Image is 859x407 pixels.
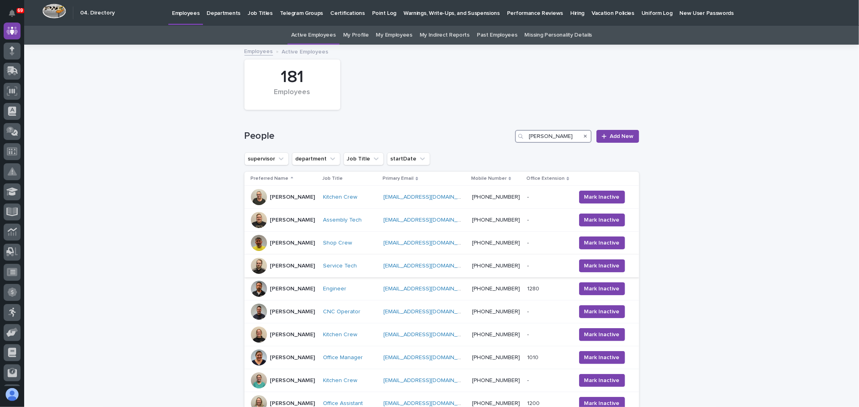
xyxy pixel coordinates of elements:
a: [EMAIL_ADDRESS][DOMAIN_NAME] [383,286,474,292]
p: - [527,261,530,269]
a: [EMAIL_ADDRESS][DOMAIN_NAME] [383,401,474,406]
a: [EMAIL_ADDRESS][DOMAIN_NAME] [383,217,474,223]
p: [PERSON_NAME] [270,331,315,338]
a: Kitchen Crew [323,194,357,201]
a: My Profile [343,26,369,45]
a: [EMAIL_ADDRESS][DOMAIN_NAME] [383,378,474,383]
p: [PERSON_NAME] [270,308,315,315]
a: Service Tech [323,263,357,269]
tr: [PERSON_NAME]CNC Operator [EMAIL_ADDRESS][DOMAIN_NAME] [PHONE_NUMBER]-- Mark Inactive [244,300,639,323]
button: Mark Inactive [579,191,625,203]
p: Mobile Number [471,174,507,183]
a: Past Employees [477,26,517,45]
span: Mark Inactive [584,376,620,384]
p: 1010 [527,353,540,361]
p: 1280 [527,284,541,292]
a: [EMAIL_ADDRESS][DOMAIN_NAME] [383,309,474,314]
a: [PHONE_NUMBER] [472,286,520,292]
a: [EMAIL_ADDRESS][DOMAIN_NAME] [383,194,474,200]
button: Mark Inactive [579,328,625,341]
div: Employees [258,88,327,105]
input: Search [515,130,592,143]
tr: [PERSON_NAME]Kitchen Crew [EMAIL_ADDRESS][DOMAIN_NAME] [PHONE_NUMBER]-- Mark Inactive [244,369,639,392]
p: Primary Email [383,174,414,183]
p: [PERSON_NAME] [270,377,315,384]
p: [PERSON_NAME] [270,263,315,269]
a: Employees [244,46,273,55]
p: [PERSON_NAME] [270,354,315,361]
a: Kitchen Crew [323,331,357,338]
span: Mark Inactive [584,308,620,316]
a: Kitchen Crew [323,377,357,384]
button: supervisor [244,152,289,165]
a: Missing Personality Details [525,26,592,45]
button: department [292,152,340,165]
a: [PHONE_NUMBER] [472,378,520,383]
a: Office Assistant [323,400,363,407]
span: Mark Inactive [584,262,620,270]
span: Mark Inactive [584,193,620,201]
p: - [527,238,530,247]
span: Mark Inactive [584,239,620,247]
p: Office Extension [526,174,565,183]
span: Mark Inactive [584,354,620,362]
button: Mark Inactive [579,305,625,318]
a: [PHONE_NUMBER] [472,332,520,337]
a: CNC Operator [323,308,360,315]
a: My Indirect Reports [420,26,470,45]
a: [PHONE_NUMBER] [472,401,520,406]
tr: [PERSON_NAME]Assembly Tech [EMAIL_ADDRESS][DOMAIN_NAME] [PHONE_NUMBER]-- Mark Inactive [244,209,639,232]
span: Mark Inactive [584,285,620,293]
tr: [PERSON_NAME]Service Tech [EMAIL_ADDRESS][DOMAIN_NAME] [PHONE_NUMBER]-- Mark Inactive [244,255,639,277]
tr: [PERSON_NAME]Kitchen Crew [EMAIL_ADDRESS][DOMAIN_NAME] [PHONE_NUMBER]-- Mark Inactive [244,186,639,209]
span: Mark Inactive [584,216,620,224]
a: My Employees [376,26,412,45]
a: [EMAIL_ADDRESS][DOMAIN_NAME] [383,263,474,269]
a: Office Manager [323,354,363,361]
p: - [527,215,530,224]
a: [PHONE_NUMBER] [472,263,520,269]
a: [PHONE_NUMBER] [472,217,520,223]
p: [PERSON_NAME] [270,240,315,247]
a: [PHONE_NUMBER] [472,355,520,360]
p: [PERSON_NAME] [270,217,315,224]
button: Job Title [344,152,384,165]
button: startDate [387,152,430,165]
a: [PHONE_NUMBER] [472,309,520,314]
h2: 04. Directory [80,10,115,16]
a: Shop Crew [323,240,352,247]
tr: [PERSON_NAME]Office Manager [EMAIL_ADDRESS][DOMAIN_NAME] [PHONE_NUMBER]10101010 Mark Inactive [244,346,639,369]
tr: [PERSON_NAME]Shop Crew [EMAIL_ADDRESS][DOMAIN_NAME] [PHONE_NUMBER]-- Mark Inactive [244,232,639,255]
button: Mark Inactive [579,374,625,387]
div: Notifications69 [10,10,21,23]
p: 1200 [527,399,541,407]
button: Mark Inactive [579,214,625,226]
h1: People [244,130,512,142]
p: Active Employees [282,47,329,55]
span: Add New [610,134,634,139]
p: [PERSON_NAME] [270,286,315,292]
p: [PERSON_NAME] [270,194,315,201]
button: Mark Inactive [579,282,625,295]
button: Mark Inactive [579,236,625,249]
tr: [PERSON_NAME]Engineer [EMAIL_ADDRESS][DOMAIN_NAME] [PHONE_NUMBER]12801280 Mark Inactive [244,277,639,300]
span: Mark Inactive [584,331,620,339]
div: 181 [258,67,327,87]
p: - [527,192,530,201]
a: Assembly Tech [323,217,362,224]
p: Preferred Name [251,174,289,183]
a: Add New [596,130,639,143]
a: Active Employees [291,26,336,45]
a: [EMAIL_ADDRESS][DOMAIN_NAME] [383,332,474,337]
p: - [527,330,530,338]
button: Mark Inactive [579,259,625,272]
a: Engineer [323,286,346,292]
p: [PERSON_NAME] [270,400,315,407]
p: - [527,376,530,384]
button: Mark Inactive [579,351,625,364]
p: - [527,307,530,315]
a: [PHONE_NUMBER] [472,240,520,246]
img: Workspace Logo [42,4,66,18]
tr: [PERSON_NAME]Kitchen Crew [EMAIL_ADDRESS][DOMAIN_NAME] [PHONE_NUMBER]-- Mark Inactive [244,323,639,346]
